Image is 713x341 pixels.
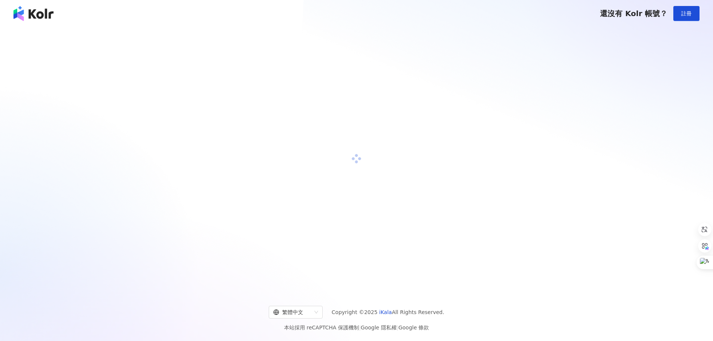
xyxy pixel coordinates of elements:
[397,325,399,331] span: |
[13,6,54,21] img: logo
[379,309,392,315] a: iKala
[332,308,444,317] span: Copyright © 2025 All Rights Reserved.
[284,323,429,332] span: 本站採用 reCAPTCHA 保護機制
[600,9,667,18] span: 還沒有 Kolr 帳號？
[359,325,361,331] span: |
[273,306,311,318] div: 繁體中文
[398,325,429,331] a: Google 條款
[361,325,397,331] a: Google 隱私權
[681,10,692,16] span: 註冊
[673,6,700,21] button: 註冊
